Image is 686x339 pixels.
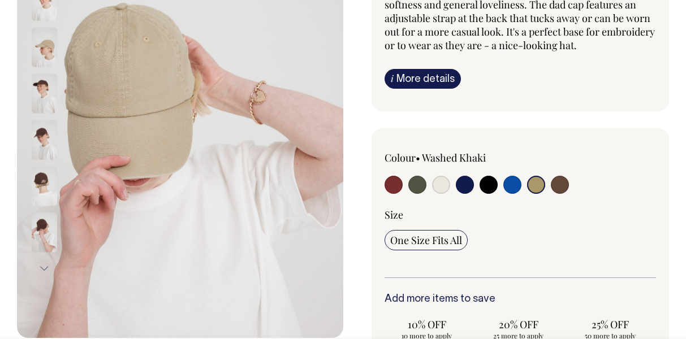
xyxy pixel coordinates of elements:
img: washed-khaki [32,28,57,67]
div: Size [385,208,657,221]
label: Washed Khaki [422,151,486,164]
img: espresso [32,74,57,114]
img: espresso [32,167,57,206]
span: 25% OFF [573,318,647,331]
span: 10% OFF [390,318,464,331]
span: 20% OFF [482,318,555,331]
a: iMore details [385,69,461,89]
div: Colour [385,151,493,164]
h6: Add more items to save [385,294,657,305]
span: i [391,72,394,84]
input: One Size Fits All [385,230,468,250]
img: espresso [32,213,57,253]
span: • [416,151,420,164]
img: espresso [32,120,57,160]
span: One Size Fits All [390,233,462,247]
button: Next [36,256,53,281]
